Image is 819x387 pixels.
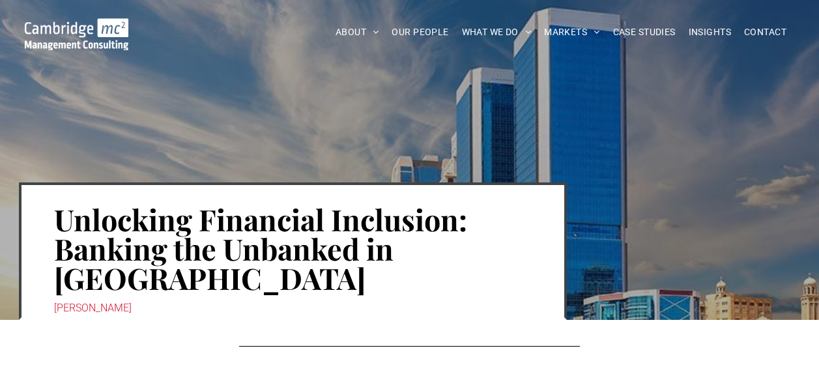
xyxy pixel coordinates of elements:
[682,22,738,42] a: INSIGHTS
[329,22,386,42] a: ABOUT
[538,22,606,42] a: MARKETS
[738,22,793,42] a: CONTACT
[455,22,538,42] a: WHAT WE DO
[607,22,682,42] a: CASE STUDIES
[25,18,129,50] img: Cambridge MC Logo
[54,203,532,294] h1: Unlocking Financial Inclusion: Banking the Unbanked in [GEOGRAPHIC_DATA]
[385,22,455,42] a: OUR PEOPLE
[54,299,532,317] div: [PERSON_NAME]
[25,20,129,34] a: Unlocking Financial Inclusion: Banking the Unbanked in Africa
